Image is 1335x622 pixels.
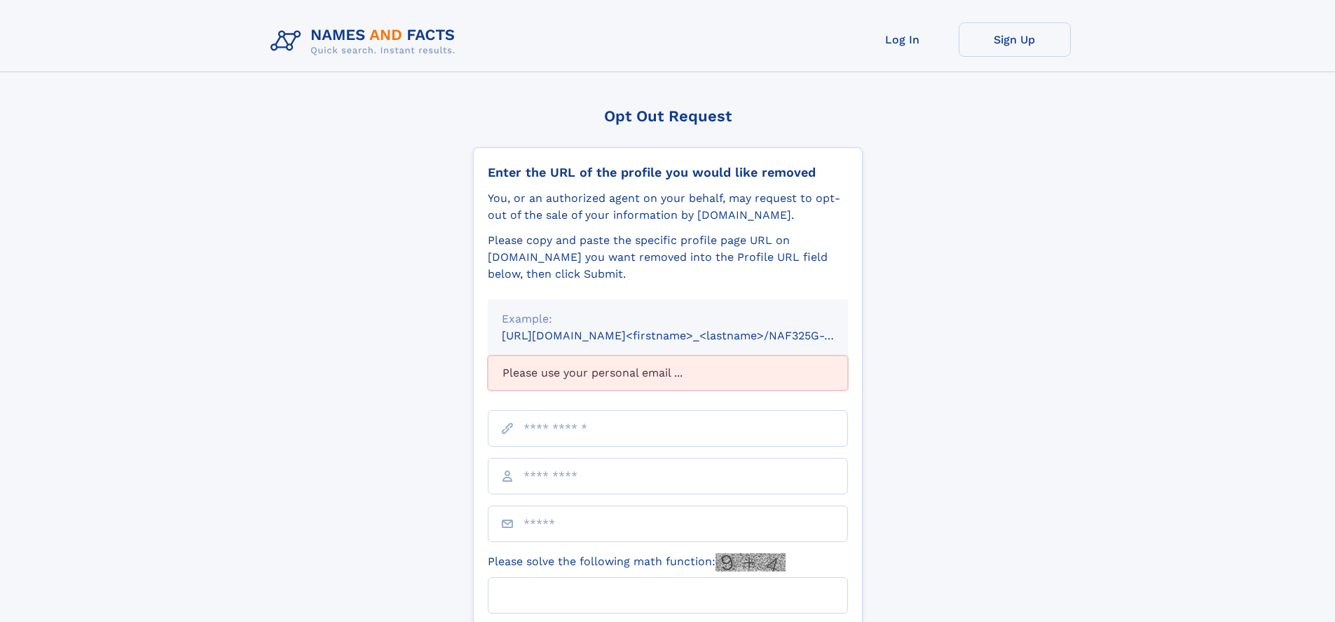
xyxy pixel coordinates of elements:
a: Sign Up [959,22,1071,57]
a: Log In [847,22,959,57]
img: Logo Names and Facts [265,22,467,60]
div: Please copy and paste the specific profile page URL on [DOMAIN_NAME] you want removed into the Pr... [488,232,848,283]
div: You, or an authorized agent on your behalf, may request to opt-out of the sale of your informatio... [488,190,848,224]
label: Please solve the following math function: [488,553,786,572]
div: Please use your personal email ... [488,356,848,391]
small: [URL][DOMAIN_NAME]<firstname>_<lastname>/NAF325G-xxxxxxxx [502,329,875,342]
div: Opt Out Request [473,107,863,125]
div: Example: [502,311,834,327]
div: Enter the URL of the profile you would like removed [488,165,848,180]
